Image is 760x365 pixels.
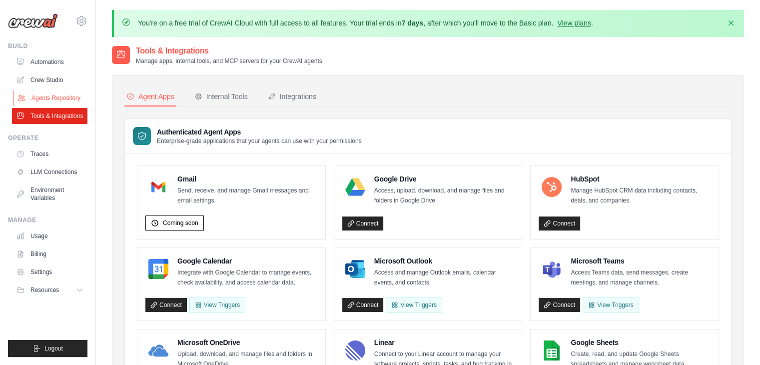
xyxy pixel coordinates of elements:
[268,91,316,101] div: Integrations
[124,87,176,106] button: Agent Apps
[12,164,87,180] a: LLM Connections
[266,87,318,106] button: Integrations
[138,18,593,28] p: You're on a free trial of CrewAI Cloud with full access to all features. Your trial ends in , aft...
[342,216,384,230] a: Connect
[157,137,362,145] p: Enterprise-grade applications that your agents can use with your permissions
[342,298,384,312] a: Connect
[13,90,88,106] a: Agents Repository
[148,340,168,360] img: Microsoft OneDrive Logo
[177,256,317,266] h4: Google Calendar
[386,297,442,312] : View Triggers
[177,268,317,287] p: Integrate with Google Calendar to manage events, check availability, and access calendar data.
[374,186,514,205] p: Access, upload, download, and manage files and folders in Google Drive.
[177,186,317,205] p: Send, receive, and manage Gmail messages and email settings.
[542,340,562,360] img: Google Sheets Logo
[542,177,562,197] img: HubSpot Logo
[539,216,580,230] a: Connect
[177,174,317,184] h4: Gmail
[345,259,365,279] img: Microsoft Outlook Logo
[12,182,87,206] a: Environment Variables
[571,256,711,266] h4: Microsoft Teams
[12,228,87,244] a: Usage
[145,298,187,312] a: Connect
[571,268,711,287] p: Access Teams data, send messages, create meetings, and manage channels.
[8,134,87,142] div: Operate
[542,259,562,279] img: Microsoft Teams Logo
[374,268,514,287] p: Access and manage Outlook emails, calendar events, and contacts.
[374,337,514,347] h4: Linear
[571,186,711,205] p: Manage HubSpot CRM data including contacts, deals, and companies.
[194,91,248,101] div: Internal Tools
[374,174,514,184] h4: Google Drive
[189,297,245,312] button: View Triggers
[136,57,322,65] p: Manage apps, internal tools, and MCP servers for your CrewAI agents
[557,19,591,27] a: View plans
[177,337,317,347] h4: Microsoft OneDrive
[583,297,639,312] : View Triggers
[571,337,711,347] h4: Google Sheets
[345,177,365,197] img: Google Drive Logo
[12,54,87,70] a: Automations
[30,286,59,294] span: Resources
[374,256,514,266] h4: Microsoft Outlook
[8,13,58,28] img: Logo
[8,42,87,50] div: Build
[12,146,87,162] a: Traces
[571,174,711,184] h4: HubSpot
[345,340,365,360] img: Linear Logo
[148,259,168,279] img: Google Calendar Logo
[163,219,198,227] span: Coming soon
[157,127,362,137] h3: Authenticated Agent Apps
[8,216,87,224] div: Manage
[12,264,87,280] a: Settings
[12,72,87,88] a: Crew Studio
[126,91,174,101] div: Agent Apps
[44,344,63,352] span: Logout
[12,108,87,124] a: Tools & Integrations
[539,298,580,312] a: Connect
[8,340,87,357] button: Logout
[192,87,250,106] button: Internal Tools
[148,177,168,197] img: Gmail Logo
[136,45,322,57] h2: Tools & Integrations
[401,19,423,27] strong: 7 days
[12,246,87,262] a: Billing
[12,282,87,298] button: Resources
